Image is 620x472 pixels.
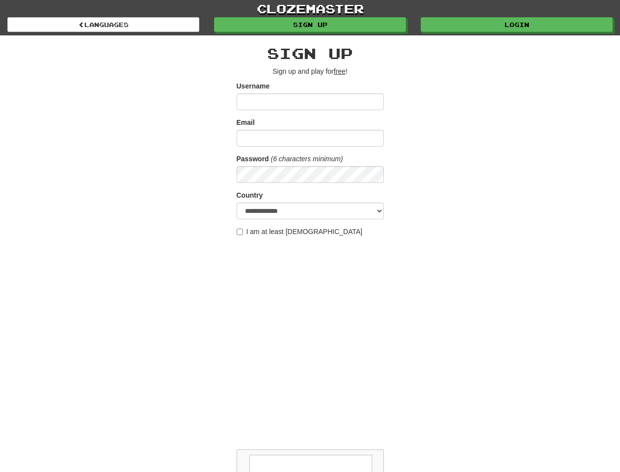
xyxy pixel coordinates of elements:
label: Username [237,81,270,91]
label: Country [237,190,263,200]
a: Languages [7,17,199,32]
a: Login [421,17,613,32]
a: Sign up [214,17,406,32]
u: free [334,67,346,75]
label: Email [237,118,255,127]
em: (6 characters minimum) [271,155,343,163]
p: Sign up and play for ! [237,66,384,76]
h2: Sign up [237,45,384,61]
label: I am at least [DEMOGRAPHIC_DATA] [237,227,363,236]
input: I am at least [DEMOGRAPHIC_DATA] [237,229,243,235]
label: Password [237,154,269,164]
